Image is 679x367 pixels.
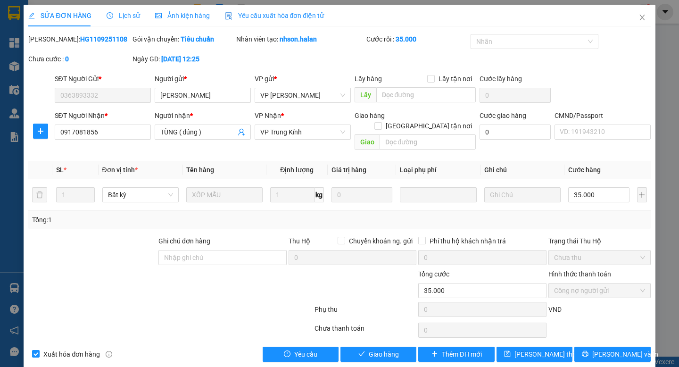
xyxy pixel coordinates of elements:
[484,187,561,202] input: Ghi Chú
[33,124,48,139] button: plus
[225,12,324,19] span: Yêu cầu xuất hóa đơn điện tử
[442,349,482,359] span: Thêm ĐH mới
[396,35,416,43] b: 35.000
[28,34,131,44] div: [PERSON_NAME]:
[40,349,104,359] span: Xuất hóa đơn hàng
[568,166,601,174] span: Cước hàng
[355,75,382,83] span: Lấy hàng
[155,110,251,121] div: Người nhận
[186,166,214,174] span: Tên hàng
[238,128,245,136] span: user-add
[554,250,645,265] span: Chưa thu
[255,112,281,119] span: VP Nhận
[314,323,418,340] div: Chưa thanh toán
[480,112,526,119] label: Cước giao hàng
[548,236,651,246] div: Trạng thái Thu Hộ
[161,55,199,63] b: [DATE] 12:25
[255,74,351,84] div: VP gửi
[582,350,588,358] span: printer
[225,12,232,20] img: icon
[497,347,572,362] button: save[PERSON_NAME] thay đổi
[592,349,658,359] span: [PERSON_NAME] và In
[315,187,324,202] span: kg
[33,127,48,135] span: plus
[102,166,138,174] span: Đơn vị tính
[629,5,655,31] button: Close
[504,350,511,358] span: save
[55,110,151,121] div: SĐT Người Nhận
[331,187,393,202] input: 0
[132,34,235,44] div: Gói vận chuyển:
[331,166,366,174] span: Giá trị hàng
[638,14,646,21] span: close
[236,34,364,44] div: Nhân viên tạo:
[32,187,47,202] button: delete
[158,237,210,245] label: Ghi chú đơn hàng
[418,270,449,278] span: Tổng cước
[108,188,173,202] span: Bất kỳ
[380,134,476,150] input: Dọc đường
[28,12,91,19] span: SỬA ĐƠN HÀNG
[418,347,494,362] button: plusThêm ĐH mới
[56,166,64,174] span: SL
[554,284,645,298] span: Công nợ người gửi
[107,12,113,19] span: clock-circle
[263,347,339,362] button: exclamation-circleYêu cầu
[260,125,345,139] span: VP Trung Kính
[284,350,290,358] span: exclamation-circle
[289,237,310,245] span: Thu Hộ
[155,12,162,19] span: picture
[369,349,399,359] span: Giao hàng
[65,55,69,63] b: 0
[280,166,314,174] span: Định lượng
[132,54,235,64] div: Ngày GD:
[480,161,564,179] th: Ghi chú
[158,250,287,265] input: Ghi chú đơn hàng
[345,236,416,246] span: Chuyển khoản ng. gửi
[355,87,376,102] span: Lấy
[55,74,151,84] div: SĐT Người Gửi
[28,12,35,19] span: edit
[32,215,263,225] div: Tổng: 1
[155,12,210,19] span: Ảnh kiện hàng
[366,34,469,44] div: Cước rồi :
[355,112,385,119] span: Giao hàng
[480,125,551,140] input: Cước giao hàng
[294,349,317,359] span: Yêu cầu
[80,35,127,43] b: HG1109251108
[260,88,345,102] span: VP Hoàng Gia
[480,88,551,103] input: Cước lấy hàng
[107,12,140,19] span: Lịch sử
[435,74,476,84] span: Lấy tận nơi
[396,161,480,179] th: Loại phụ phí
[155,74,251,84] div: Người gửi
[314,304,418,321] div: Phụ thu
[186,187,263,202] input: VD: Bàn, Ghế
[431,350,438,358] span: plus
[514,349,590,359] span: [PERSON_NAME] thay đổi
[358,350,365,358] span: check
[426,236,510,246] span: Phí thu hộ khách nhận trả
[355,134,380,150] span: Giao
[280,35,317,43] b: nhson.halan
[376,87,476,102] input: Dọc đường
[28,54,131,64] div: Chưa cước :
[340,347,416,362] button: checkGiao hàng
[181,35,214,43] b: Tiêu chuẩn
[637,187,647,202] button: plus
[480,75,522,83] label: Cước lấy hàng
[574,347,650,362] button: printer[PERSON_NAME] và In
[548,270,611,278] label: Hình thức thanh toán
[555,110,651,121] div: CMND/Passport
[382,121,476,131] span: [GEOGRAPHIC_DATA] tận nơi
[106,351,112,358] span: info-circle
[548,306,562,313] span: VND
